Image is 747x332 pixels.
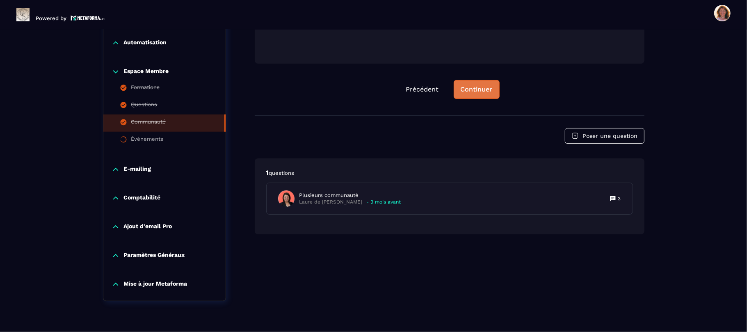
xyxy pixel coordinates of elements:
p: Comptabilité [124,194,161,202]
p: 3 [618,195,621,202]
p: Automatisation [124,39,167,47]
div: Événements [131,136,164,145]
p: Laure de [PERSON_NAME] [299,199,363,205]
p: Paramètres Généraux [124,252,185,260]
img: logo [71,14,105,21]
p: Plusieurs communauté [299,192,401,199]
p: Powered by [36,15,66,21]
div: Continuer [461,85,493,94]
div: Formations [131,84,160,93]
span: questions [269,170,295,176]
p: - 3 mois avant [367,199,401,205]
p: E-mailing [124,165,151,174]
button: Continuer [454,80,500,99]
p: Mise à jour Metaforma [124,280,187,288]
div: Communauté [131,119,166,128]
div: Questions [131,101,158,110]
button: Précédent [400,80,445,98]
p: Ajout d'email Pro [124,223,172,231]
button: Poser une question [565,128,644,144]
p: Espace Membre [124,68,169,76]
p: 1 [266,168,633,177]
img: logo-branding [16,8,30,21]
